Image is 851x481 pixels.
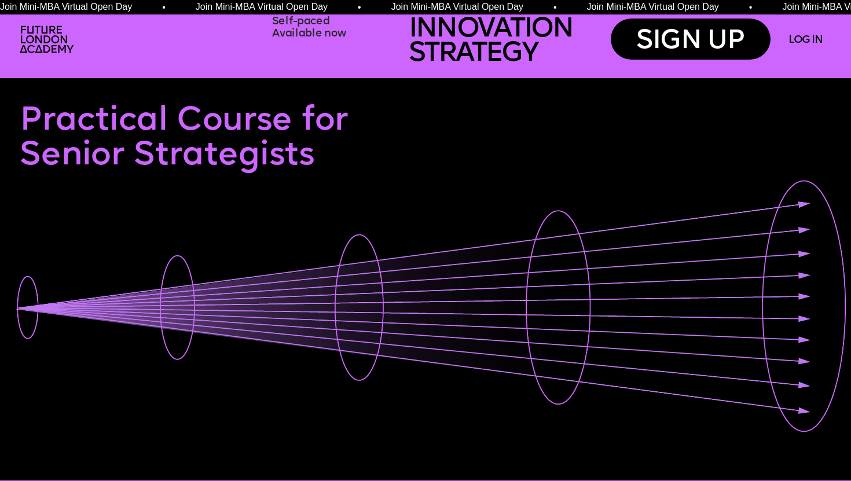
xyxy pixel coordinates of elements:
img: upload-2f72e7a8-3806-41e8-b55b-d754ac055a4a.png [16,21,81,60]
span: Practical Course for Senior Strategists [20,105,357,173]
span: Available now [272,28,347,39]
span: • [354,3,357,12]
span: • [745,3,749,12]
span: • [549,3,553,12]
span: • [158,3,162,12]
span: STRATEGY [409,40,537,67]
span: Self-paced [272,16,329,27]
a: LOG IN [788,33,845,47]
span: INNOVATION [409,16,573,43]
